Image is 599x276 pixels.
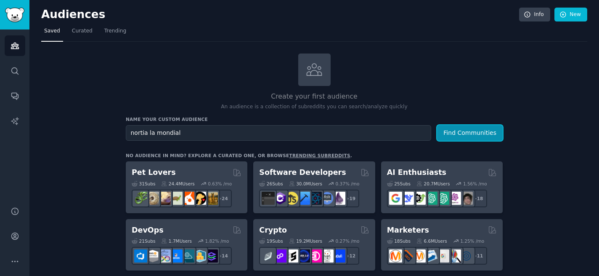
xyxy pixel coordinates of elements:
img: bigseo [401,249,414,263]
img: MarketingResearch [448,249,461,263]
p: An audience is a collection of subreddits you can search/analyze quickly [126,103,503,111]
a: Info [519,8,550,22]
img: leopardgeckos [158,192,171,205]
img: platformengineering [181,249,194,263]
div: 1.7M Users [161,238,192,244]
img: CryptoNews [321,249,334,263]
img: DevOpsLinks [170,249,183,263]
img: AWS_Certified_Experts [146,249,159,263]
img: reactnative [309,192,322,205]
img: iOSProgramming [297,192,310,205]
div: 31 Sub s [132,181,155,187]
div: 25 Sub s [387,181,411,187]
img: AskComputerScience [321,192,334,205]
img: Docker_DevOps [158,249,171,263]
a: Saved [41,24,63,42]
div: + 18 [469,190,487,207]
div: 1.82 % /mo [205,238,229,244]
img: turtle [170,192,183,205]
img: software [262,192,275,205]
span: Saved [44,27,60,35]
img: learnjavascript [285,192,298,205]
div: 1.56 % /mo [463,181,487,187]
img: cockatiel [181,192,194,205]
img: DeepSeek [401,192,414,205]
div: + 19 [342,190,359,207]
img: aws_cdk [193,249,206,263]
img: GoogleGeminiAI [389,192,402,205]
h2: AI Enthusiasts [387,167,446,178]
img: elixir [332,192,345,205]
img: ethstaker [285,249,298,263]
img: chatgpt_prompts_ [436,192,449,205]
div: 19 Sub s [259,238,283,244]
div: 19.2M Users [289,238,322,244]
img: PetAdvice [193,192,206,205]
span: Trending [104,27,126,35]
img: AskMarketing [413,249,426,263]
img: web3 [297,249,310,263]
img: chatgpt_promptDesign [424,192,437,205]
div: 0.37 % /mo [336,181,360,187]
div: 18 Sub s [387,238,411,244]
img: azuredevops [134,249,147,263]
img: ethfinance [262,249,275,263]
h2: Pet Lovers [132,167,176,178]
img: ArtificalIntelligence [460,192,473,205]
h2: Software Developers [259,167,346,178]
img: OpenAIDev [448,192,461,205]
img: content_marketing [389,249,402,263]
div: 20.7M Users [416,181,450,187]
img: GummySearch logo [5,8,24,22]
img: AItoolsCatalog [413,192,426,205]
img: defiblockchain [309,249,322,263]
a: New [554,8,587,22]
h2: Marketers [387,225,429,236]
h2: Crypto [259,225,287,236]
img: 0xPolygon [273,249,286,263]
img: dogbreed [205,192,218,205]
h2: DevOps [132,225,164,236]
a: trending subreddits [289,153,350,158]
div: + 14 [214,247,232,265]
img: defi_ [332,249,345,263]
img: PlatformEngineers [205,249,218,263]
div: 30.0M Users [289,181,322,187]
img: OnlineMarketing [460,249,473,263]
img: csharp [273,192,286,205]
img: googleads [436,249,449,263]
span: Curated [72,27,93,35]
div: 1.25 % /mo [460,238,484,244]
div: 21 Sub s [132,238,155,244]
div: 0.63 % /mo [208,181,232,187]
div: No audience in mind? Explore a curated one, or browse . [126,153,352,158]
img: Emailmarketing [424,249,437,263]
h2: Audiences [41,8,519,21]
div: 26 Sub s [259,181,283,187]
div: + 24 [214,190,232,207]
img: herpetology [134,192,147,205]
a: Curated [69,24,95,42]
div: + 12 [342,247,359,265]
div: 0.27 % /mo [336,238,360,244]
div: 6.6M Users [416,238,447,244]
a: Trending [101,24,129,42]
div: + 11 [469,247,487,265]
button: Find Communities [437,125,503,141]
input: Pick a short name, like "Digital Marketers" or "Movie-Goers" [126,125,431,141]
h2: Create your first audience [126,91,503,102]
img: ballpython [146,192,159,205]
h3: Name your custom audience [126,116,503,122]
div: 24.4M Users [161,181,194,187]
